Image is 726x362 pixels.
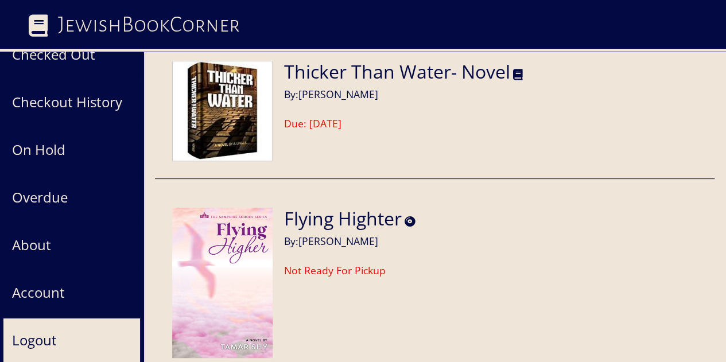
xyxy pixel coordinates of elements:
img: media [172,61,273,161]
h6: By: [PERSON_NAME] [284,85,523,100]
h6: Due: [DATE] [284,118,523,130]
h6: By: [PERSON_NAME] [284,232,416,247]
img: media [172,208,273,359]
h6: Not Ready For Pickup [284,264,416,277]
h2: Flying Highter [284,208,402,229]
h2: Thicker Than Water- Novel [284,61,510,83]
